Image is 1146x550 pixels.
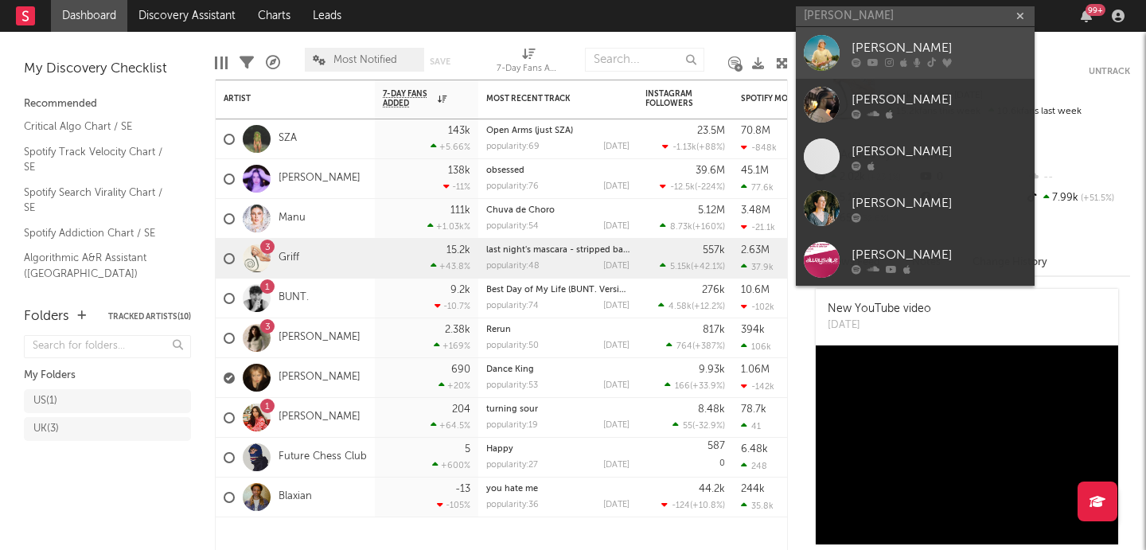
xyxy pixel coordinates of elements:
div: A&R Pipeline [266,40,280,86]
span: 166 [675,382,690,391]
div: My Discovery Checklist [24,60,191,79]
div: 2.63M [741,245,770,255]
div: -142k [741,381,774,392]
div: +5.66 % [431,142,470,152]
span: 55 [683,422,692,431]
div: 99 + [1086,4,1105,16]
div: ( ) [662,142,725,152]
div: +20 % [439,380,470,391]
div: [PERSON_NAME] [852,245,1027,264]
div: popularity: 48 [486,262,540,271]
div: [DATE] [603,182,630,191]
a: [PERSON_NAME] [796,79,1035,131]
span: Most Notified [333,55,397,65]
span: -12.5k [670,183,695,192]
div: ( ) [660,181,725,192]
span: 764 [676,342,692,351]
div: popularity: 27 [486,461,538,470]
div: 2.38k [445,325,470,335]
span: 5.15k [670,263,691,271]
div: 41 [741,421,761,431]
div: obsessed [486,166,630,175]
div: 35.8k [741,501,774,511]
a: turning sour [486,405,538,414]
div: Dance King [486,365,630,374]
div: [DATE] [828,318,931,334]
div: -11 % [443,181,470,192]
div: ( ) [666,341,725,351]
div: New YouTube video [828,301,931,318]
a: [PERSON_NAME] [796,131,1035,182]
div: turning sour [486,405,630,414]
div: +169 % [434,341,470,351]
div: 10.6M [741,285,770,295]
div: 0 [645,438,725,477]
a: US(1) [24,389,191,413]
a: BUNT. [279,291,309,305]
span: -124 [672,501,690,510]
div: 138k [448,166,470,176]
div: +1.03k % [427,221,470,232]
div: [DATE] [603,461,630,470]
div: Folders [24,307,69,326]
div: [DATE] [603,222,630,231]
div: US ( 1 ) [33,392,57,411]
div: Instagram Followers [645,89,701,108]
div: +43.8 % [431,261,470,271]
button: Save [430,57,450,66]
div: [PERSON_NAME] [852,38,1027,57]
div: Happy [486,445,630,454]
div: [DATE] [603,421,630,430]
div: ( ) [665,380,725,391]
div: popularity: 76 [486,182,539,191]
div: [DATE] [603,142,630,151]
div: 44.2k [699,484,725,494]
a: obsessed [486,166,524,175]
span: +387 % [695,342,723,351]
div: [DATE] [603,262,630,271]
div: 6.48k [741,444,768,454]
a: Happy [486,445,513,454]
div: Edit Columns [215,40,228,86]
a: Future Chess Club [279,451,367,464]
div: ( ) [661,500,725,510]
div: 1.06M [741,365,770,375]
span: +10.8 % [692,501,723,510]
div: 39.6M [696,166,725,176]
div: UK ( 3 ) [33,419,59,439]
div: 557k [703,245,725,255]
div: 45.1M [741,166,769,176]
div: popularity: 54 [486,222,539,231]
span: +88 % [699,143,723,152]
div: ( ) [660,261,725,271]
a: [PERSON_NAME] [279,411,361,424]
a: [PERSON_NAME] [279,331,361,345]
span: +12.2 % [694,302,723,311]
div: 587 [707,441,725,451]
a: Best Day of My Life (BUNT. Version) (feat. [PERSON_NAME]) [486,286,730,295]
div: popularity: 50 [486,341,539,350]
span: +51.5 % [1078,194,1114,203]
a: Griff [279,252,299,265]
div: My Folders [24,366,191,385]
div: 248 [741,461,767,471]
div: 7-Day Fans Added (7-Day Fans Added) [497,60,560,79]
span: +160 % [695,223,723,232]
a: Blaxian [279,490,312,504]
div: Chuva de Choro [486,206,630,215]
a: Critical Algo Chart / SE [24,118,175,135]
div: 106k [741,341,771,352]
a: Open Arms (just SZA) [486,127,573,135]
div: Spotify Monthly Listeners [741,94,860,103]
span: +33.9 % [692,382,723,391]
div: 5 [465,444,470,454]
div: 111k [450,205,470,216]
div: [DATE] [603,381,630,390]
div: 15.2k [446,245,470,255]
button: Untrack [1089,64,1130,80]
input: Search for artists [796,6,1035,26]
a: Spotify Search Virality Chart / SE [24,184,175,216]
button: Tracked Artists(10) [108,313,191,321]
div: -10.7 % [435,301,470,311]
div: ( ) [672,420,725,431]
